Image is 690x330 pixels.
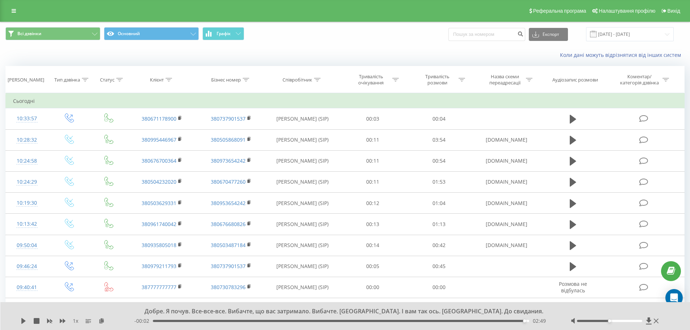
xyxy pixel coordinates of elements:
span: 02:49 [533,317,546,325]
div: 10:28:32 [13,133,41,147]
div: Аудіозапис розмови [552,77,598,83]
td: 00:12 [340,193,406,214]
div: Назва схеми переадресації [485,74,524,86]
td: [DOMAIN_NAME] [472,235,541,256]
td: 00:54 [406,150,472,171]
a: 380995446967 [142,136,176,143]
td: [DOMAIN_NAME] [472,214,541,235]
a: Коли дані можуть відрізнятися вiд інших систем [560,51,685,58]
a: 380503629331 [142,200,176,206]
div: Тривалість очікування [352,74,390,86]
td: [PERSON_NAME] (SIP) [265,108,340,129]
div: 10:33:57 [13,112,41,126]
div: 10:24:58 [13,154,41,168]
td: [PERSON_NAME] (SIP) [265,193,340,214]
td: [DOMAIN_NAME] [472,129,541,150]
div: Тривалість розмови [418,74,457,86]
a: 380730783296 [211,284,246,291]
div: 09:46:24 [13,259,41,273]
td: 01:53 [406,171,472,192]
input: Пошук за номером [448,28,525,41]
div: Клієнт [150,77,164,83]
div: Open Intercom Messenger [665,289,683,306]
td: 00:11 [340,129,406,150]
div: 09:25:55 [13,301,41,316]
td: 00:24 [406,298,472,319]
a: 380504232020 [142,178,176,185]
td: Сьогодні [6,94,685,108]
a: 387777777777 [142,284,176,291]
a: 380505868091 [211,136,246,143]
td: [PERSON_NAME] (SIP) [265,171,340,192]
span: Розмова не відбулась [559,280,587,294]
div: [PERSON_NAME] [8,77,44,83]
div: 10:24:29 [13,175,41,189]
td: [DOMAIN_NAME] [472,150,541,171]
td: [PERSON_NAME] (SIP) [265,277,340,298]
td: 01:04 [406,193,472,214]
div: Тип дзвінка [54,77,80,83]
div: 10:19:30 [13,196,41,210]
td: 00:13 [340,214,406,235]
a: 380973654242 [211,157,246,164]
td: 00:42 [406,235,472,256]
div: 09:40:41 [13,280,41,295]
a: 380737901537 [211,115,246,122]
td: [DOMAIN_NAME] [472,298,541,319]
div: Добре. Я почув. Все-все-все. Вибачте, що вас затримало. Вибачте. [GEOGRAPHIC_DATA]. І вам так ось... [85,308,597,316]
a: 380670477260 [211,178,246,185]
a: 380935805018 [142,242,176,248]
td: 00:05 [340,256,406,277]
button: Експорт [529,28,568,41]
td: 00:00 [406,277,472,298]
div: Бізнес номер [211,77,241,83]
span: Вихід [668,8,680,14]
td: 00:45 [406,256,472,277]
span: 1 x [73,317,78,325]
span: Налаштування профілю [599,8,655,14]
div: 09:50:04 [13,238,41,252]
td: 01:13 [406,214,472,235]
span: Реферальна програма [533,8,586,14]
td: 00:11 [340,150,406,171]
td: 00:14 [340,235,406,256]
div: Співробітник [283,77,312,83]
td: 00:13 [340,298,406,319]
div: Accessibility label [608,319,611,322]
div: Accessibility label [523,319,526,322]
div: Коментар/категорія дзвінка [618,74,661,86]
td: 00:03 [340,108,406,129]
td: [PERSON_NAME] (SIP) [265,214,340,235]
td: [DOMAIN_NAME] [472,171,541,192]
div: 10:13:42 [13,217,41,231]
td: 00:04 [406,108,472,129]
td: [PERSON_NAME] (SIP) [265,150,340,171]
a: 380676700364 [142,157,176,164]
span: Графік [217,31,231,36]
button: Основний [104,27,199,40]
a: 380671178900 [142,115,176,122]
td: 00:11 [340,171,406,192]
a: 380676680826 [211,221,246,227]
td: [PERSON_NAME] (SIP) [265,256,340,277]
td: [PERSON_NAME] (SIP) [265,129,340,150]
span: - 00:02 [134,317,153,325]
span: Всі дзвінки [17,31,41,37]
button: Всі дзвінки [5,27,100,40]
td: 03:54 [406,129,472,150]
a: 380503487184 [211,242,246,248]
td: [PERSON_NAME] (SIP) [265,298,340,319]
a: 380979211793 [142,263,176,270]
a: 380953654242 [211,200,246,206]
a: 380737901537 [211,263,246,270]
a: 380961740042 [142,221,176,227]
td: 00:00 [340,277,406,298]
button: Графік [202,27,244,40]
div: Статус [100,77,114,83]
td: [DOMAIN_NAME] [472,193,541,214]
td: [PERSON_NAME] (SIP) [265,235,340,256]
